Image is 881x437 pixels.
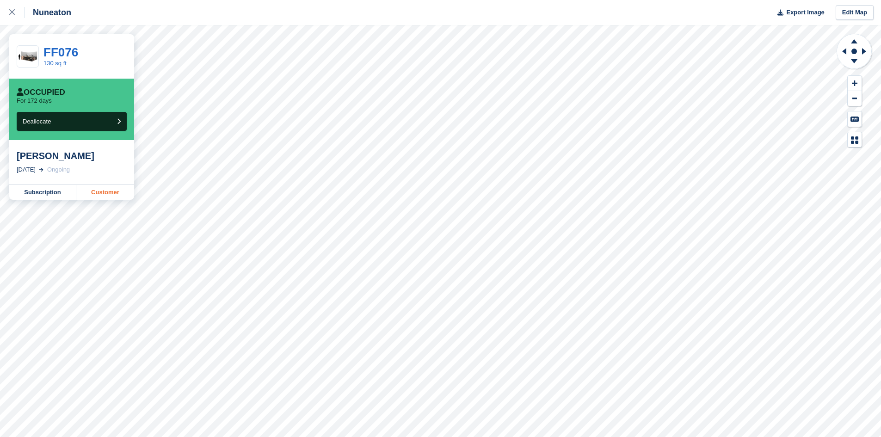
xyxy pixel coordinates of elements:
[17,165,36,174] div: [DATE]
[17,112,127,131] button: Deallocate
[23,118,51,125] span: Deallocate
[17,49,38,65] img: 125-sqft-unit.jpg
[43,60,67,67] a: 130 sq ft
[836,5,874,20] a: Edit Map
[76,185,134,200] a: Customer
[17,97,52,105] p: For 172 days
[772,5,825,20] button: Export Image
[25,7,71,18] div: Nuneaton
[848,91,862,106] button: Zoom Out
[43,45,78,59] a: FF076
[848,111,862,127] button: Keyboard Shortcuts
[786,8,824,17] span: Export Image
[17,150,127,161] div: [PERSON_NAME]
[9,185,76,200] a: Subscription
[17,88,65,97] div: Occupied
[848,76,862,91] button: Zoom In
[47,165,70,174] div: Ongoing
[39,168,43,172] img: arrow-right-light-icn-cde0832a797a2874e46488d9cf13f60e5c3a73dbe684e267c42b8395dfbc2abf.svg
[848,132,862,148] button: Map Legend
